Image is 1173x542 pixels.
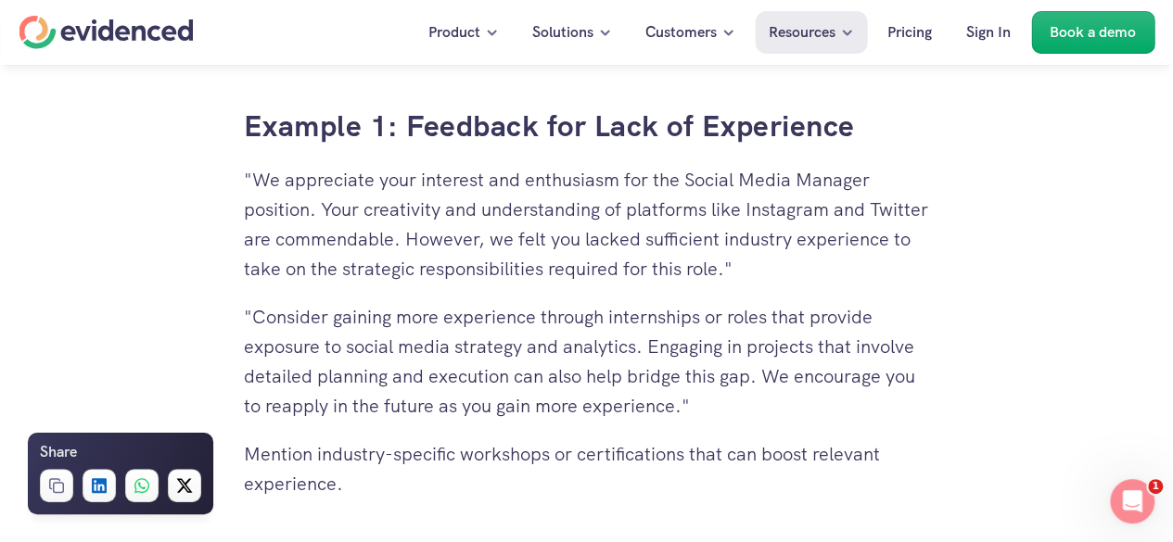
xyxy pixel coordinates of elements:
[244,165,930,284] p: "We appreciate your interest and enthusiasm for the Social Media Manager position. Your creativit...
[769,20,835,44] p: Resources
[244,439,930,498] p: Mention industry-specific workshops or certifications that can boost relevant experience.
[244,302,930,421] p: "Consider gaining more experience through internships or roles that provide exposure to social me...
[887,20,932,44] p: Pricing
[40,440,77,464] h6: Share
[1148,479,1163,494] span: 1
[532,20,593,44] p: Solutions
[1110,479,1154,523] iframe: Intercom live chat
[1050,20,1136,44] p: Book a demo
[645,20,717,44] p: Customers
[966,20,1011,44] p: Sign In
[1031,11,1154,54] a: Book a demo
[428,20,480,44] p: Product
[952,11,1025,54] a: Sign In
[19,16,193,49] a: Home
[873,11,946,54] a: Pricing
